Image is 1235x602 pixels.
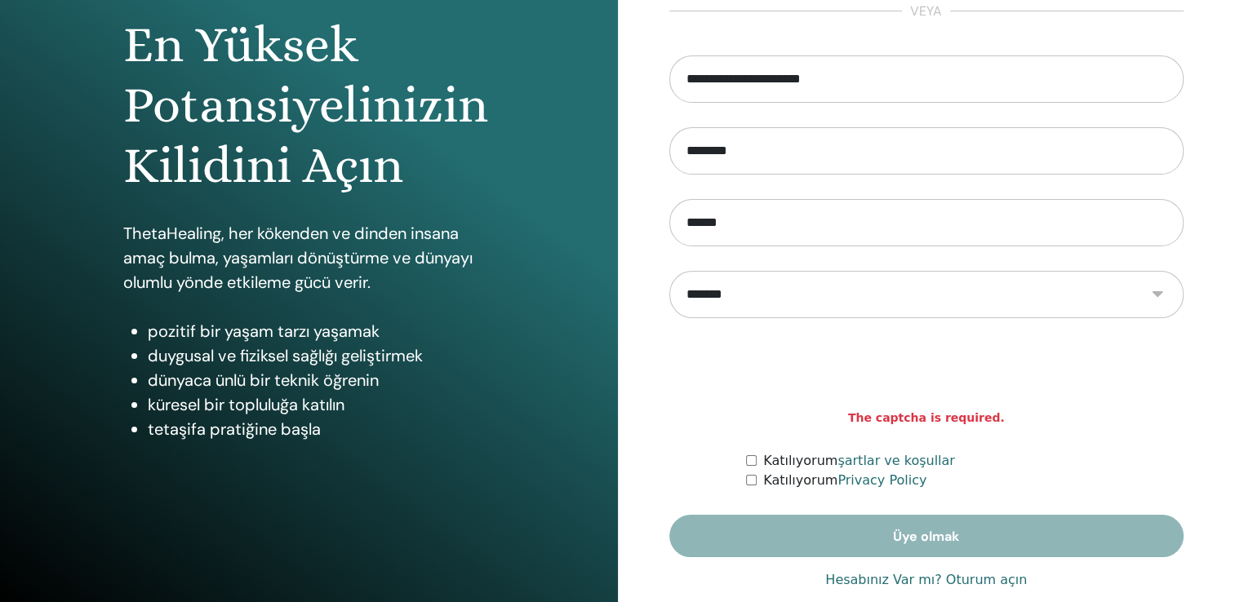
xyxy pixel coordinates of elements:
[148,392,494,417] li: küresel bir topluluğa katılın
[763,471,926,490] label: Katılıyorum
[902,2,950,21] span: veya
[123,221,494,294] p: ThetaHealing, her kökenden ve dinden insana amaç bulma, yaşamları dönüştürme ve dünyayı olumlu yö...
[148,417,494,441] li: tetaşifa pratiğine başla
[763,451,955,471] label: Katılıyorum
[148,343,494,368] li: duygusal ve fiziksel sağlığı geliştirmek
[825,570,1027,590] a: Hesabınız Var mı? Oturum açın
[802,343,1051,406] iframe: reCAPTCHA
[148,319,494,343] li: pozitif bir yaşam tarzı yaşamak
[123,15,494,197] h1: En Yüksek Potansiyelinizin Kilidini Açın
[837,453,955,468] a: şartlar ve koşullar
[148,368,494,392] li: dünyaca ünlü bir teknik öğrenin
[837,472,926,488] a: Privacy Policy
[848,409,1005,427] strong: The captcha is required.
